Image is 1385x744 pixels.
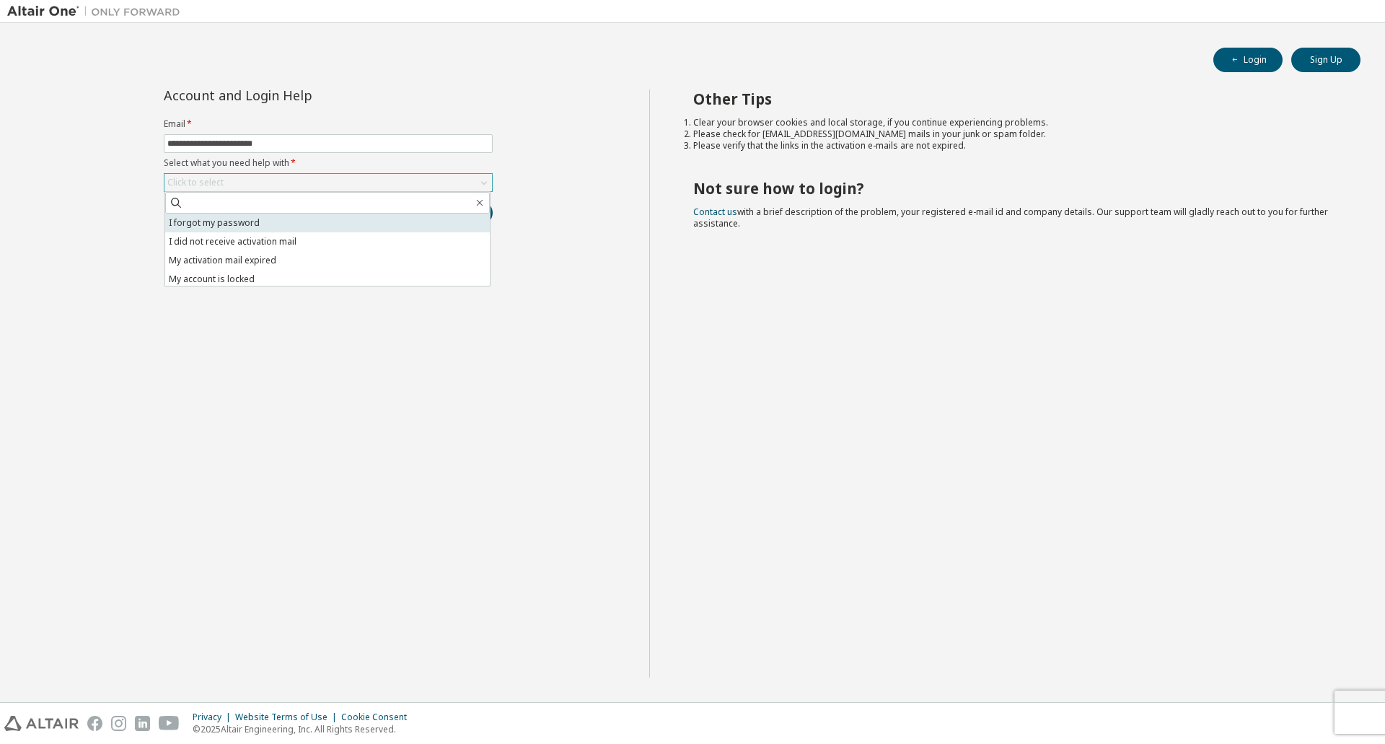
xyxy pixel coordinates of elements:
img: Altair One [7,4,188,19]
img: facebook.svg [87,716,102,731]
div: Website Terms of Use [235,712,341,723]
div: Account and Login Help [164,89,427,101]
span: with a brief description of the problem, your registered e-mail id and company details. Our suppo... [693,206,1328,229]
label: Email [164,118,493,130]
li: Please check for [EMAIL_ADDRESS][DOMAIN_NAME] mails in your junk or spam folder. [693,128,1335,140]
h2: Not sure how to login? [693,179,1335,198]
div: Click to select [164,174,492,191]
li: I forgot my password [165,214,490,232]
p: © 2025 Altair Engineering, Inc. All Rights Reserved. [193,723,415,735]
img: altair_logo.svg [4,716,79,731]
a: Contact us [693,206,737,218]
img: linkedin.svg [135,716,150,731]
label: Select what you need help with [164,157,493,169]
div: Cookie Consent [341,712,415,723]
img: instagram.svg [111,716,126,731]
button: Login [1213,48,1283,72]
h2: Other Tips [693,89,1335,108]
button: Sign Up [1291,48,1360,72]
div: Click to select [167,177,224,188]
div: Privacy [193,712,235,723]
img: youtube.svg [159,716,180,731]
li: Clear your browser cookies and local storage, if you continue experiencing problems. [693,117,1335,128]
li: Please verify that the links in the activation e-mails are not expired. [693,140,1335,152]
